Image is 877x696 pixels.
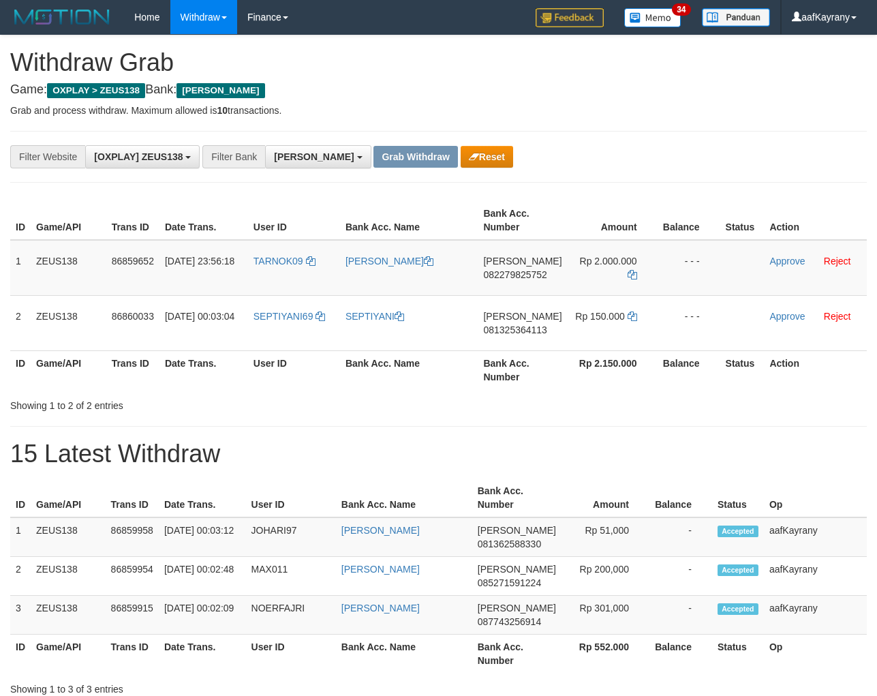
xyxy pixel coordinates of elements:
a: [PERSON_NAME] [341,564,420,575]
span: Copy 087743256914 to clipboard [478,616,541,627]
a: SEPTIYANI [345,311,404,322]
span: [PERSON_NAME] [483,311,561,322]
td: [DATE] 00:02:48 [159,557,246,596]
span: [PERSON_NAME] [478,603,556,614]
td: ZEUS138 [31,517,106,557]
td: 2 [10,557,31,596]
h4: Game: Bank: [10,83,867,97]
th: Date Trans. [159,350,248,389]
span: TARNOK09 [253,256,303,267]
p: Grab and process withdraw. Maximum allowed is transactions. [10,104,867,117]
th: Trans ID [106,479,159,517]
th: Date Trans. [159,479,246,517]
th: Date Trans. [159,635,246,674]
td: - [649,596,712,635]
a: [PERSON_NAME] [341,603,420,614]
th: Amount [561,479,649,517]
td: - [649,517,712,557]
a: [PERSON_NAME] [341,525,420,536]
td: [DATE] 00:02:09 [159,596,246,635]
th: User ID [248,201,340,240]
span: [PERSON_NAME] [274,151,354,162]
span: Copy 082279825752 to clipboard [483,269,547,280]
th: User ID [248,350,340,389]
td: Rp 301,000 [561,596,649,635]
a: Reject [824,311,851,322]
span: Rp 2.000.000 [580,256,637,267]
td: 86859915 [106,596,159,635]
th: Amount [568,201,658,240]
th: Game/API [31,635,106,674]
th: Bank Acc. Number [478,201,567,240]
td: MAX011 [246,557,336,596]
th: Balance [649,635,712,674]
td: - [649,557,712,596]
th: Bank Acc. Number [478,350,567,389]
th: Balance [658,201,720,240]
a: Reject [824,256,851,267]
th: Status [720,350,765,389]
td: aafKayrany [764,596,867,635]
a: Approve [769,256,805,267]
span: Copy 081325364113 to clipboard [483,324,547,335]
th: Trans ID [106,201,159,240]
th: Action [764,201,867,240]
span: Copy 085271591224 to clipboard [478,577,541,588]
th: Rp 2.150.000 [568,350,658,389]
span: Accepted [718,526,758,537]
th: Bank Acc. Name [340,201,478,240]
td: - - - [658,240,720,296]
a: Copy 150000 to clipboard [628,311,637,322]
img: panduan.png [702,8,770,27]
div: Showing 1 to 3 of 3 entries [10,677,355,696]
td: 1 [10,240,31,296]
td: ZEUS138 [31,557,106,596]
button: Reset [461,146,513,168]
img: Feedback.jpg [536,8,604,27]
h1: 15 Latest Withdraw [10,440,867,468]
td: ZEUS138 [31,240,106,296]
span: [OXPLAY] ZEUS138 [94,151,183,162]
a: SEPTIYANI69 [253,311,326,322]
button: Grab Withdraw [373,146,457,168]
th: Bank Acc. Name [336,635,472,674]
th: ID [10,350,31,389]
td: 86859954 [106,557,159,596]
th: Bank Acc. Number [472,479,561,517]
td: JOHARI97 [246,517,336,557]
th: Balance [658,350,720,389]
th: Game/API [31,479,106,517]
td: 2 [10,295,31,350]
td: Rp 200,000 [561,557,649,596]
span: Accepted [718,564,758,576]
td: NOERFAJRI [246,596,336,635]
th: User ID [246,635,336,674]
th: Op [764,635,867,674]
div: Filter Website [10,145,85,168]
th: Game/API [31,201,106,240]
a: [PERSON_NAME] [345,256,433,267]
span: OXPLAY > ZEUS138 [47,83,145,98]
td: 3 [10,596,31,635]
td: aafKayrany [764,557,867,596]
th: Status [712,479,764,517]
img: Button%20Memo.svg [624,8,681,27]
td: ZEUS138 [31,596,106,635]
th: Trans ID [106,635,159,674]
th: User ID [246,479,336,517]
span: [DATE] 00:03:04 [165,311,234,322]
span: 34 [672,3,690,16]
a: Approve [769,311,805,322]
span: 86859652 [112,256,154,267]
strong: 10 [217,105,228,116]
th: Bank Acc. Number [472,635,561,674]
td: [DATE] 00:03:12 [159,517,246,557]
span: SEPTIYANI69 [253,311,313,322]
th: Trans ID [106,350,159,389]
td: ZEUS138 [31,295,106,350]
span: Copy 081362588330 to clipboard [478,539,541,549]
a: TARNOK09 [253,256,316,267]
th: Date Trans. [159,201,248,240]
div: Filter Bank [202,145,265,168]
td: - - - [658,295,720,350]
